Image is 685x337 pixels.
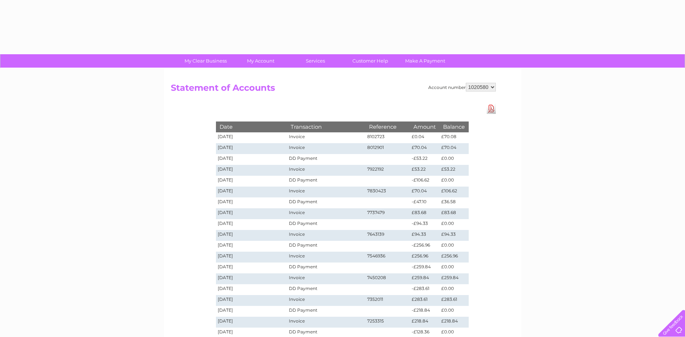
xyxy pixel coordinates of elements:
td: -£218.84 [410,306,439,317]
th: Amount [410,121,439,132]
td: £106.62 [439,187,468,197]
td: Invoice [287,273,365,284]
td: £218.84 [439,317,468,328]
td: [DATE] [216,295,287,306]
td: Invoice [287,230,365,241]
td: 8102723 [365,132,410,143]
td: [DATE] [216,317,287,328]
td: -£106.62 [410,176,439,187]
td: DD Payment [287,284,365,295]
th: Reference [365,121,410,132]
td: [DATE] [216,284,287,295]
td: [DATE] [216,219,287,230]
td: -£47.10 [410,197,439,208]
td: 7450208 [365,273,410,284]
td: DD Payment [287,241,365,252]
td: £0.00 [439,176,468,187]
td: £283.61 [439,295,468,306]
td: £0.00 [439,241,468,252]
td: 7643139 [365,230,410,241]
td: £53.22 [439,165,468,176]
td: DD Payment [287,306,365,317]
td: DD Payment [287,176,365,187]
td: [DATE] [216,143,287,154]
td: 7546936 [365,252,410,263]
td: 7922192 [365,165,410,176]
td: £0.00 [439,306,468,317]
td: £283.61 [410,295,439,306]
td: -£283.61 [410,284,439,295]
td: Invoice [287,295,365,306]
td: £70.04 [410,187,439,197]
td: £218.84 [410,317,439,328]
td: Invoice [287,132,365,143]
a: My Clear Business [176,54,235,68]
td: DD Payment [287,263,365,273]
td: £70.08 [439,132,468,143]
a: Services [286,54,345,68]
td: [DATE] [216,197,287,208]
td: Invoice [287,208,365,219]
td: £70.04 [410,143,439,154]
td: £259.84 [410,273,439,284]
td: 7737479 [365,208,410,219]
td: £0.00 [439,219,468,230]
td: £83.68 [410,208,439,219]
td: [DATE] [216,132,287,143]
td: £83.68 [439,208,468,219]
td: Invoice [287,317,365,328]
td: -£256.96 [410,241,439,252]
td: 7830423 [365,187,410,197]
td: DD Payment [287,219,365,230]
td: [DATE] [216,230,287,241]
td: [DATE] [216,273,287,284]
td: -£53.22 [410,154,439,165]
td: -£94.33 [410,219,439,230]
td: 7352011 [365,295,410,306]
td: [DATE] [216,208,287,219]
th: Transaction [287,121,365,132]
a: Customer Help [341,54,400,68]
td: Invoice [287,165,365,176]
th: Balance [439,121,468,132]
a: Make A Payment [395,54,455,68]
td: £94.33 [410,230,439,241]
td: Invoice [287,143,365,154]
td: £256.96 [439,252,468,263]
td: £259.84 [439,273,468,284]
td: [DATE] [216,241,287,252]
td: Invoice [287,187,365,197]
td: £0.04 [410,132,439,143]
td: [DATE] [216,187,287,197]
td: [DATE] [216,263,287,273]
td: [DATE] [216,176,287,187]
td: 8012901 [365,143,410,154]
td: 7253315 [365,317,410,328]
td: £70.04 [439,143,468,154]
td: DD Payment [287,197,365,208]
td: £0.00 [439,263,468,273]
th: Date [216,121,287,132]
td: -£259.84 [410,263,439,273]
td: DD Payment [287,154,365,165]
td: [DATE] [216,252,287,263]
td: [DATE] [216,154,287,165]
td: [DATE] [216,165,287,176]
td: [DATE] [216,306,287,317]
td: £0.00 [439,284,468,295]
div: Account number [428,83,496,91]
td: £36.58 [439,197,468,208]
h2: Statement of Accounts [171,83,496,97]
td: £53.22 [410,165,439,176]
a: My Account [231,54,290,68]
td: £94.33 [439,230,468,241]
a: Download Pdf [487,103,496,114]
td: £256.96 [410,252,439,263]
td: £0.00 [439,154,468,165]
td: Invoice [287,252,365,263]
